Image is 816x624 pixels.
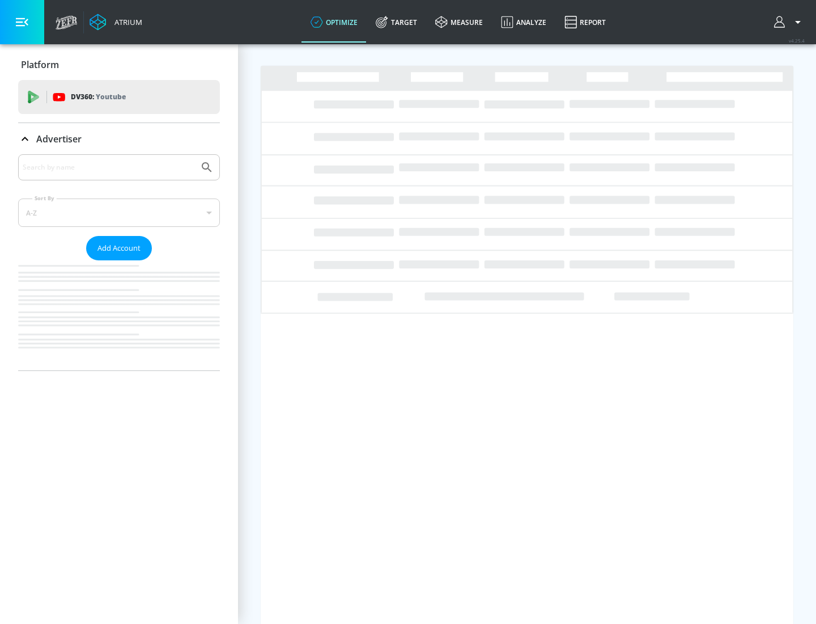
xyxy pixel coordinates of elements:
a: measure [426,2,492,43]
p: DV360: [71,91,126,103]
p: Platform [21,58,59,71]
span: v 4.25.4 [789,37,805,44]
input: Search by name [23,160,194,175]
a: Target [367,2,426,43]
nav: list of Advertiser [18,260,220,370]
span: Add Account [97,242,141,255]
p: Youtube [96,91,126,103]
a: Analyze [492,2,555,43]
a: Report [555,2,615,43]
div: DV360: Youtube [18,80,220,114]
div: Platform [18,49,220,81]
div: A-Z [18,199,220,227]
div: Advertiser [18,123,220,155]
a: optimize [301,2,367,43]
button: Add Account [86,236,152,260]
div: Advertiser [18,154,220,370]
label: Sort By [32,195,57,202]
p: Advertiser [36,133,82,145]
a: Atrium [90,14,142,31]
div: Atrium [110,17,142,27]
